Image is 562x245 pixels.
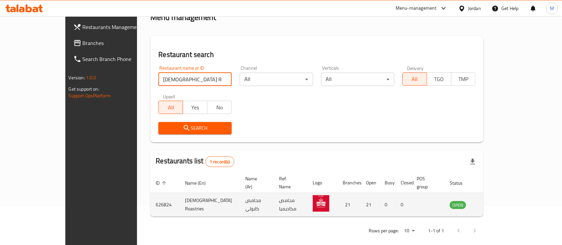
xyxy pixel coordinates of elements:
td: 0 [379,193,395,217]
span: Yes [186,103,205,112]
p: 1-1 of 1 [428,227,444,235]
button: Search [158,122,232,134]
button: All [158,101,183,114]
span: OPEN [450,201,466,209]
span: Search [164,124,226,132]
div: Total records count [205,156,234,167]
div: Menu-management [396,4,437,12]
div: All [240,73,313,86]
button: No [207,101,232,114]
span: POS group [417,175,436,191]
th: Action [479,173,502,193]
button: TMP [451,72,476,86]
span: Status [450,179,471,187]
span: TMP [454,74,473,84]
span: 1 record(s) [206,159,234,165]
h2: Restaurants list [156,156,234,167]
button: Yes [183,101,207,114]
p: Rows per page: [369,227,399,235]
input: Search for restaurant name or ID.. [158,73,232,86]
div: Rows per page: [401,226,417,236]
label: Delivery [407,66,424,70]
th: Busy [379,173,395,193]
td: 21 [337,193,361,217]
span: Ref. Name [279,175,299,191]
a: Search Branch Phone [68,51,159,67]
table: enhanced table [150,173,502,217]
a: Branches [68,35,159,51]
span: Name (En) [185,179,214,187]
td: 626824 [150,193,180,217]
label: Upsell [163,94,175,99]
button: All [402,72,427,86]
span: Name (Ar) [245,175,266,191]
button: TGO [427,72,451,86]
h2: Menu management [150,12,216,23]
span: All [161,103,180,112]
span: M [550,5,554,12]
span: All [405,74,424,84]
span: Branches [83,39,154,47]
img: Kaboly Roastries [313,195,329,212]
span: TGO [430,74,449,84]
span: 1.0.0 [86,73,96,82]
div: All [321,73,394,86]
span: Get support on: [69,85,99,93]
td: 21 [361,193,379,217]
th: Open [361,173,379,193]
h2: Restaurant search [158,50,475,60]
span: Restaurants Management [83,23,154,31]
a: Support.OpsPlatform [69,91,111,100]
td: محامص مكاديميا [274,193,307,217]
td: 0 [395,193,411,217]
span: Search Branch Phone [83,55,154,63]
td: [DEMOGRAPHIC_DATA] Roastries [180,193,240,217]
th: Branches [337,173,361,193]
span: ID [156,179,168,187]
th: Closed [395,173,411,193]
div: Jordan [468,5,481,12]
div: Export file [465,154,481,170]
a: Restaurants Management [68,19,159,35]
span: No [210,103,229,112]
th: Logo [307,173,337,193]
span: Version: [69,73,85,82]
td: محامص كابولي [240,193,274,217]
